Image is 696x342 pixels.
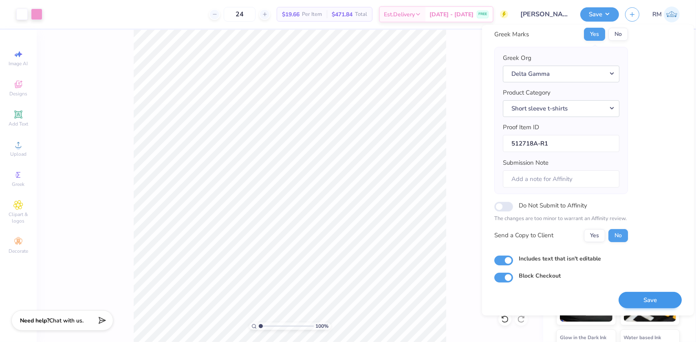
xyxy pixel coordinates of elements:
span: Est. Delivery [384,10,415,19]
button: Delta Gamma [503,65,619,82]
span: $471.84 [332,10,352,19]
span: FREE [478,11,487,17]
label: Submission Note [503,158,548,168]
a: RM [652,7,680,22]
label: Do Not Submit to Affinity [519,200,587,211]
span: Per Item [302,10,322,19]
input: – – [224,7,255,22]
span: RM [652,10,662,19]
span: Water based Ink [624,333,661,342]
p: The changes are too minor to warrant an Affinity review. [494,215,628,223]
button: Save [580,7,619,22]
button: Short sleeve t-shirts [503,100,619,116]
input: Add a note for Affinity [503,170,619,188]
span: [DATE] - [DATE] [429,10,474,19]
span: Designs [9,90,27,97]
button: Yes [584,28,605,41]
span: Add Text [9,121,28,127]
label: Proof Item ID [503,123,539,132]
span: Decorate [9,248,28,254]
span: Clipart & logos [4,211,33,224]
label: Product Category [503,88,551,97]
div: Greek Marks [494,30,529,39]
div: Send a Copy to Client [494,231,553,240]
span: Glow in the Dark Ink [560,333,606,342]
button: No [608,229,628,242]
button: No [608,28,628,41]
button: Save [619,291,682,308]
span: 100 % [316,322,329,330]
img: Roberta Manuel [664,7,680,22]
input: Untitled Design [514,6,574,22]
span: $19.66 [282,10,300,19]
label: Greek Org [503,53,531,63]
span: Chat with us. [49,317,84,324]
button: Yes [584,229,605,242]
span: Total [355,10,367,19]
strong: Need help? [20,317,49,324]
label: Includes text that isn't editable [519,254,601,263]
span: Image AI [9,60,28,67]
span: Upload [10,151,26,157]
label: Block Checkout [519,271,561,280]
span: Greek [12,181,25,188]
